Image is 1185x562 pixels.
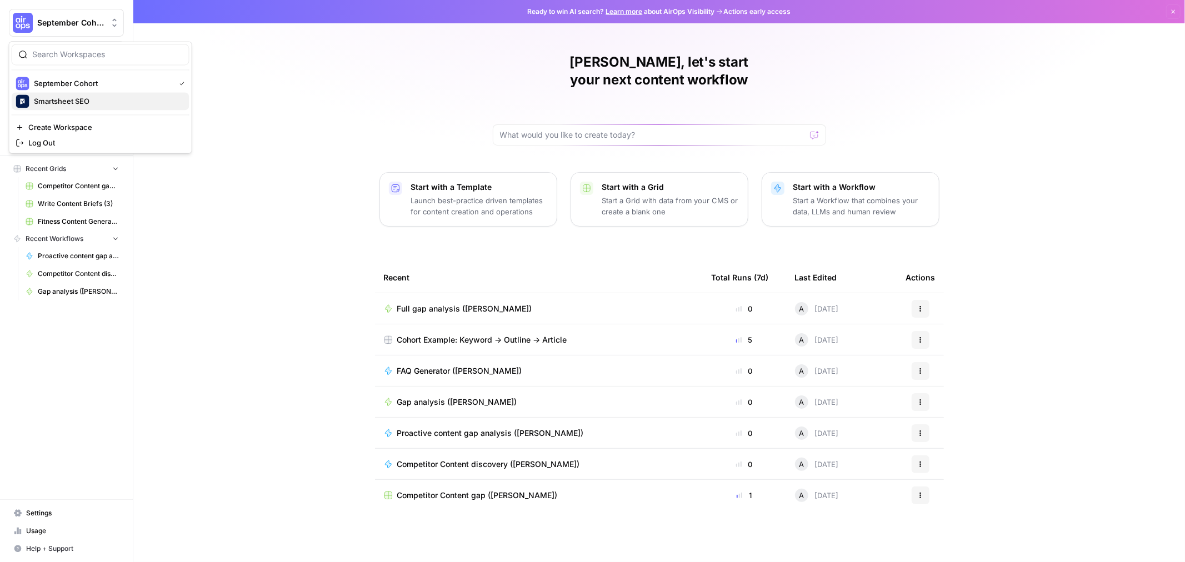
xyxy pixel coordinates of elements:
[795,302,839,315] div: [DATE]
[528,7,715,17] span: Ready to win AI search? about AirOps Visibility
[795,364,839,378] div: [DATE]
[9,504,124,522] a: Settings
[34,78,171,89] span: September Cohort
[795,333,839,347] div: [DATE]
[795,489,839,502] div: [DATE]
[26,526,119,536] span: Usage
[712,428,777,439] div: 0
[397,334,567,345] span: Cohort Example: Keyword -> Outline -> Article
[906,262,936,293] div: Actions
[38,251,119,261] span: Proactive content gap analysis ([PERSON_NAME])
[606,7,643,16] a: Learn more
[397,459,580,470] span: Competitor Content discovery ([PERSON_NAME])
[384,262,694,293] div: Recent
[13,13,33,33] img: September Cohort Logo
[762,172,939,227] button: Start with a WorkflowStart a Workflow that combines your data, LLMs and human review
[38,199,119,209] span: Write Content Briefs (3)
[384,428,694,439] a: Proactive content gap analysis ([PERSON_NAME])
[9,522,124,540] a: Usage
[38,287,119,297] span: Gap analysis ([PERSON_NAME])
[21,177,124,195] a: Competitor Content gap ([PERSON_NAME])
[21,213,124,230] a: Fitness Content Generator ([PERSON_NAME])
[26,544,119,554] span: Help + Support
[411,182,548,193] p: Start with a Template
[795,262,837,293] div: Last Edited
[9,230,124,247] button: Recent Workflows
[379,172,557,227] button: Start with a TemplateLaunch best-practice driven templates for content creation and operations
[9,9,124,37] button: Workspace: September Cohort
[712,262,769,293] div: Total Runs (7d)
[21,195,124,213] a: Write Content Briefs (3)
[602,195,739,217] p: Start a Grid with data from your CMS or create a blank one
[712,365,777,377] div: 0
[21,247,124,265] a: Proactive content gap analysis ([PERSON_NAME])
[16,77,29,90] img: September Cohort Logo
[397,490,558,501] span: Competitor Content gap ([PERSON_NAME])
[38,269,119,279] span: Competitor Content discovery
[712,303,777,314] div: 0
[712,334,777,345] div: 5
[38,217,119,227] span: Fitness Content Generator ([PERSON_NAME])
[799,303,804,314] span: A
[500,129,806,140] input: What would you like to create today?
[397,303,532,314] span: Full gap analysis ([PERSON_NAME])
[799,428,804,439] span: A
[724,7,791,17] span: Actions early access
[793,182,930,193] p: Start with a Workflow
[26,508,119,518] span: Settings
[9,160,124,177] button: Recent Grids
[793,195,930,217] p: Start a Workflow that combines your data, LLMs and human review
[34,96,181,107] span: Smartsheet SEO
[21,283,124,300] a: Gap analysis ([PERSON_NAME])
[32,49,182,60] input: Search Workspaces
[397,365,522,377] span: FAQ Generator ([PERSON_NAME])
[712,459,777,470] div: 0
[799,334,804,345] span: A
[28,137,181,148] span: Log Out
[9,41,192,153] div: Workspace: September Cohort
[712,397,777,408] div: 0
[795,395,839,409] div: [DATE]
[26,164,66,174] span: Recent Grids
[16,94,29,108] img: Smartsheet SEO Logo
[799,490,804,501] span: A
[571,172,748,227] button: Start with a GridStart a Grid with data from your CMS or create a blank one
[37,17,104,28] span: September Cohort
[9,540,124,558] button: Help + Support
[12,119,189,135] a: Create Workspace
[397,397,517,408] span: Gap analysis ([PERSON_NAME])
[38,181,119,191] span: Competitor Content gap ([PERSON_NAME])
[384,303,694,314] a: Full gap analysis ([PERSON_NAME])
[493,53,826,89] h1: [PERSON_NAME], let's start your next content workflow
[799,365,804,377] span: A
[28,122,181,133] span: Create Workspace
[799,397,804,408] span: A
[12,135,189,150] a: Log Out
[411,195,548,217] p: Launch best-practice driven templates for content creation and operations
[799,459,804,470] span: A
[712,490,777,501] div: 1
[795,426,839,440] div: [DATE]
[26,234,83,244] span: Recent Workflows
[384,365,694,377] a: FAQ Generator ([PERSON_NAME])
[384,397,694,408] a: Gap analysis ([PERSON_NAME])
[384,490,694,501] a: Competitor Content gap ([PERSON_NAME])
[384,334,694,345] a: Cohort Example: Keyword -> Outline -> Article
[795,458,839,471] div: [DATE]
[602,182,739,193] p: Start with a Grid
[384,459,694,470] a: Competitor Content discovery ([PERSON_NAME])
[397,428,584,439] span: Proactive content gap analysis ([PERSON_NAME])
[21,265,124,283] a: Competitor Content discovery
